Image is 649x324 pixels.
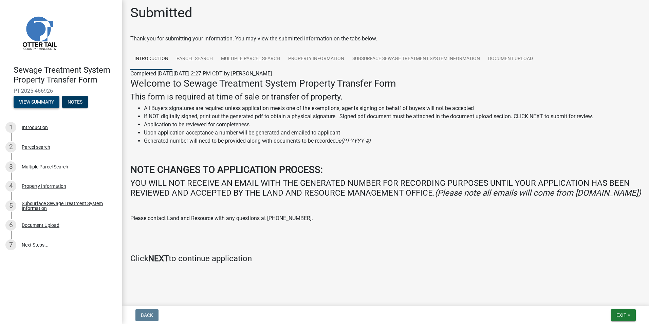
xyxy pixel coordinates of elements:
div: Subsurface Sewage Treatment System Information [22,201,111,211]
a: Multiple Parcel Search [217,48,284,70]
h4: Sewage Treatment System Property Transfer Form [14,65,117,85]
img: Otter Tail County, Minnesota [14,7,64,58]
li: Upon application acceptance a number will be generated and emailed to applicant [144,129,641,137]
a: Property Information [284,48,348,70]
button: Back [135,309,159,321]
div: Thank you for submitting your information. You may view the submitted information on the tabs below. [130,35,641,43]
span: Completed [DATE][DATE] 2:27 PM CDT by [PERSON_NAME] [130,70,272,77]
h1: Submitted [130,5,192,21]
button: Notes [62,96,88,108]
button: View Summary [14,96,59,108]
div: 2 [5,142,16,152]
p: Please contact Land and Resource with any questions at [PHONE_NUMBER]. [130,214,641,222]
button: Exit [611,309,636,321]
a: Parcel search [172,48,217,70]
div: Multiple Parcel Search [22,164,68,169]
span: PT-2025-466926 [14,88,109,94]
div: 6 [5,220,16,231]
li: If NOT digitally signed, print out the generated pdf to obtain a physical signature. Signed pdf d... [144,112,641,121]
div: Document Upload [22,223,59,228]
i: ie(PT-YYYY-#) [337,138,371,144]
h4: Click to continue application [130,254,641,264]
wm-modal-confirm: Summary [14,100,59,105]
h4: YOU WILL NOT RECEIVE AN EMAIL WITH THE GENERATED NUMBER FOR RECORDING PURPOSES UNTIL YOUR APPLICA... [130,178,641,198]
div: 3 [5,161,16,172]
wm-modal-confirm: Notes [62,100,88,105]
span: Back [141,312,153,318]
div: 5 [5,200,16,211]
strong: NOTE CHANGES TO APPLICATION PROCESS: [130,164,323,175]
div: Parcel search [22,145,50,149]
li: Generated number will need to be provided along with documents to be recorded. [144,137,641,145]
li: All Buyers signatures are required unless application meets one of the exemptions, agents signing... [144,104,641,112]
a: Introduction [130,48,172,70]
div: 1 [5,122,16,133]
div: Property Information [22,184,66,188]
h4: This form is required at time of sale or transfer of property. [130,92,641,102]
i: (Please note all emails will come from [DOMAIN_NAME]) [435,188,641,198]
div: Introduction [22,125,48,130]
span: Exit [616,312,626,318]
div: 4 [5,181,16,192]
a: Subsurface Sewage Treatment System Information [348,48,484,70]
a: Document Upload [484,48,537,70]
h3: Welcome to Sewage Treatment System Property Transfer Form [130,78,641,89]
strong: NEXT [148,254,169,263]
li: Application to be reviewed for completeness [144,121,641,129]
div: 7 [5,239,16,250]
